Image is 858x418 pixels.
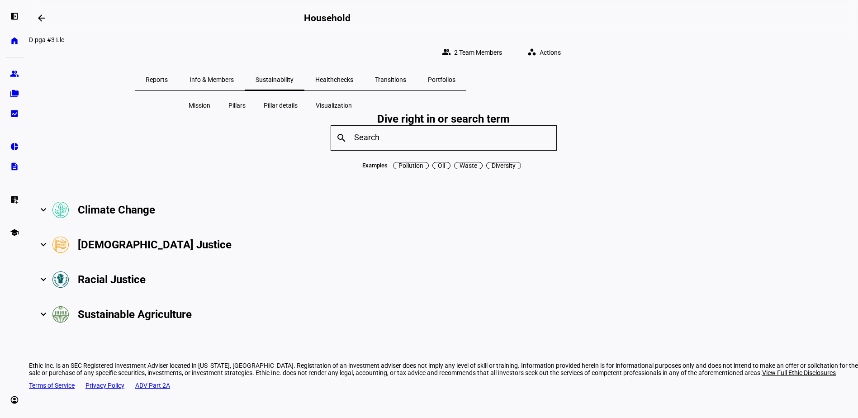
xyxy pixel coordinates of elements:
button: Visualization [308,98,359,113]
span: Reports [146,76,168,83]
img: Pillar icon [52,202,69,218]
span: Portfolios [428,76,455,83]
a: ADV Part 2A [135,382,170,389]
a: bid_landscape [5,104,24,123]
eth-mat-symbol: pie_chart [10,142,19,151]
div: [DEMOGRAPHIC_DATA] Justice [78,238,232,251]
div: D-pga #3 Llc [29,36,572,43]
eth-mat-symbol: list_alt_add [10,195,19,204]
h2: Dive right in or search term [377,113,510,125]
a: home [5,32,24,50]
span: Pollution [398,162,423,169]
a: description [5,157,24,176]
mat-chip-listbox: Search tags [366,160,521,171]
a: Terms of Service [29,382,75,389]
img: Pillar icon [52,271,69,288]
h2: Household [304,13,350,24]
button: Actions [520,43,572,62]
button: Pillars [221,98,253,113]
mat-expansion-panel-header: Pillar iconRacial Justice [29,262,858,297]
mat-expansion-panel-header: Pillar icon[DEMOGRAPHIC_DATA] Justice [29,228,858,262]
eth-mat-symbol: left_panel_open [10,12,19,21]
span: Examples [362,160,388,171]
a: folder_copy [5,85,24,103]
eth-quick-actions: Actions [513,43,572,62]
eth-mat-symbol: school [10,228,19,237]
div: Racial Justice [78,273,146,286]
mat-icon: arrow_backwards [36,13,47,24]
span: Oil [438,162,445,169]
mat-expansion-panel-header: Pillar iconClimate Change [29,193,858,228]
a: group [5,65,24,83]
eth-mat-symbol: folder_copy [10,89,19,98]
div: Sustainable Agriculture [78,308,192,321]
mat-icon: group [442,47,451,57]
span: Actions [540,43,561,62]
eth-mat-symbol: account_circle [10,395,19,404]
input: Search [354,133,557,142]
mat-icon: search [331,133,352,143]
eth-mat-symbol: home [10,36,19,45]
span: Visualization [316,101,352,110]
img: Pillar icon [52,306,69,323]
span: View Full Ethic Disclosures [762,369,836,376]
mat-icon: workspaces [527,47,536,57]
span: Sustainability [256,76,294,83]
span: Waste [460,162,477,169]
button: 2 Team Members [435,43,513,62]
span: Pillar details [264,101,298,110]
button: Pillar details [256,98,305,113]
div: Climate Change [78,204,155,216]
span: Healthchecks [315,76,353,83]
span: Pillars [228,101,246,110]
span: Diversity [492,162,516,169]
eth-mat-symbol: description [10,162,19,171]
img: Pillar icon [52,237,69,253]
a: pie_chart [5,138,24,156]
span: Transitions [375,76,406,83]
eth-mat-symbol: bid_landscape [10,109,19,118]
a: Privacy Policy [85,382,124,389]
span: 2 Team Members [454,43,502,62]
span: Mission [189,101,210,110]
eth-mat-symbol: group [10,69,19,78]
span: Info & Members [190,76,234,83]
div: Ethic Inc. is an SEC Registered Investment Adviser located in [US_STATE], [GEOGRAPHIC_DATA]. Regi... [29,362,858,376]
mat-expansion-panel-header: Pillar iconSustainable Agriculture [29,297,858,332]
button: Mission [181,98,218,113]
